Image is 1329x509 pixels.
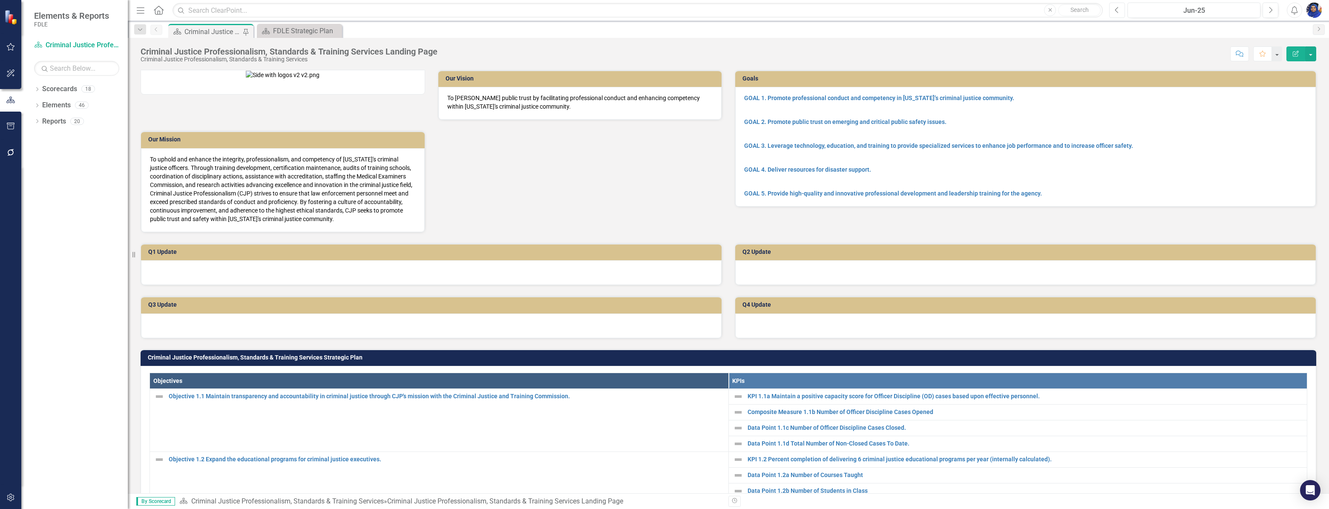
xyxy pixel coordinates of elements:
[154,391,164,402] img: Not Defined
[733,439,743,449] img: Not Defined
[742,75,1312,82] h3: Goals
[728,420,1307,436] td: Double-Click to Edit Right Click for Context Menu
[748,409,1303,415] a: Composite Measure 1.1b Number of Officer Discipline Cases Opened
[148,136,420,143] h3: Our Mission
[184,26,241,37] div: Criminal Justice Professionalism, Standards & Training Services Landing Page
[259,26,340,36] a: FDLE Strategic Plan
[148,249,717,255] h3: Q1 Update
[728,436,1307,451] td: Double-Click to Edit Right Click for Context Menu
[1058,4,1101,16] button: Search
[136,497,175,506] span: By Scorecard
[728,483,1307,499] td: Double-Click to Edit Right Click for Context Menu
[4,9,19,24] img: ClearPoint Strategy
[1128,3,1260,18] button: Jun-25
[148,354,1312,361] h3: Criminal Justice Professionalism, Standards & Training Services Strategic Plan
[748,393,1303,400] a: KPI 1.1a Maintain a positive capacity score for Officer Discipline (OD) cases based upon effectiv...
[748,488,1303,494] a: Data Point 1.2b Number of Students in Class
[744,190,1042,197] a: GOAL 5. Provide high-quality and innovative professional development and leadership training for ...
[1131,6,1257,16] div: Jun-25
[246,71,319,79] img: Side with logos v2 v2.png
[34,40,119,50] a: Criminal Justice Professionalism, Standards & Training Services
[742,249,1312,255] h3: Q2 Update
[733,407,743,417] img: Not Defined
[81,86,95,93] div: 18
[728,467,1307,483] td: Double-Click to Edit Right Click for Context Menu
[154,454,164,465] img: Not Defined
[733,470,743,480] img: Not Defined
[42,117,66,127] a: Reports
[748,425,1303,431] a: Data Point 1.1c Number of Officer Discipline Cases Closed.
[748,456,1303,463] a: KPI 1.2 Percent completion of delivering 6 criminal justice educational programs per year (intern...
[150,388,729,451] td: Double-Click to Edit Right Click for Context Menu
[728,404,1307,420] td: Double-Click to Edit Right Click for Context Menu
[748,472,1303,478] a: Data Point 1.2a Number of Courses Taught
[728,388,1307,404] td: Double-Click to Edit Right Click for Context Menu
[447,94,713,111] p: To [PERSON_NAME] public trust by facilitating professional conduct and enhancing competency withi...
[150,451,729,499] td: Double-Click to Edit Right Click for Context Menu
[387,497,623,505] div: Criminal Justice Professionalism, Standards & Training Services Landing Page
[728,451,1307,467] td: Double-Click to Edit Right Click for Context Menu
[141,56,437,63] div: Criminal Justice Professionalism, Standards & Training Services
[148,302,717,308] h3: Q3 Update
[70,118,84,125] div: 20
[733,391,743,402] img: Not Defined
[1300,480,1320,500] div: Open Intercom Messenger
[173,3,1103,18] input: Search ClearPoint...
[42,101,71,110] a: Elements
[34,11,109,21] span: Elements & Reports
[191,497,384,505] a: Criminal Justice Professionalism, Standards & Training Services
[744,95,1014,101] a: GOAL 1. Promote professional conduct and competency in [US_STATE]’s criminal justice community.
[34,21,109,28] small: FDLE
[446,75,718,82] h3: Our Vision
[75,102,89,109] div: 46
[748,440,1303,447] a: Data Point 1.1d Total Number of Non-Closed Cases To Date.
[273,26,340,36] div: FDLE Strategic Plan
[1306,3,1322,18] img: Somi Akter
[150,155,416,223] p: To uphold and enhance the integrity, professionalism, and competency of [US_STATE]'s criminal jus...
[744,118,946,125] a: GOAL 2. Promote public trust on emerging and critical public safety issues.
[744,166,871,173] a: GOAL 4. Deliver resources for disaster support.
[141,47,437,56] div: Criminal Justice Professionalism, Standards & Training Services Landing Page
[733,454,743,465] img: Not Defined
[744,142,1133,149] a: GOAL 3. Leverage technology, education, and training to provide specialized services to enhance j...
[1070,6,1089,13] span: Search
[34,61,119,76] input: Search Below...
[179,497,722,506] div: »
[733,486,743,496] img: Not Defined
[169,456,724,463] a: Objective 1.2 Expand the educational programs for criminal justice executives.
[42,84,77,94] a: Scorecards
[169,393,724,400] a: Objective 1.1 Maintain transparency and accountability in criminal justice through CJP's mission ...
[742,302,1312,308] h3: Q4 Update
[733,423,743,433] img: Not Defined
